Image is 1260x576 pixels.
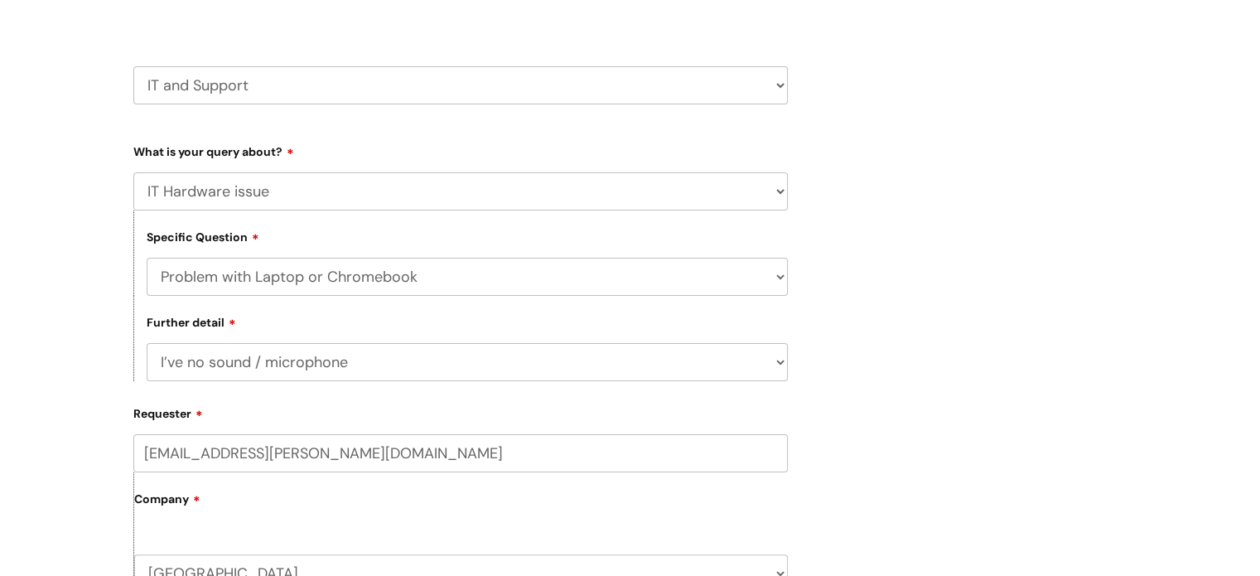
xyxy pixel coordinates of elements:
[133,434,788,472] input: Email
[147,228,259,244] label: Specific Question
[134,486,788,524] label: Company
[133,139,788,159] label: What is your query about?
[147,313,236,330] label: Further detail
[133,401,788,421] label: Requester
